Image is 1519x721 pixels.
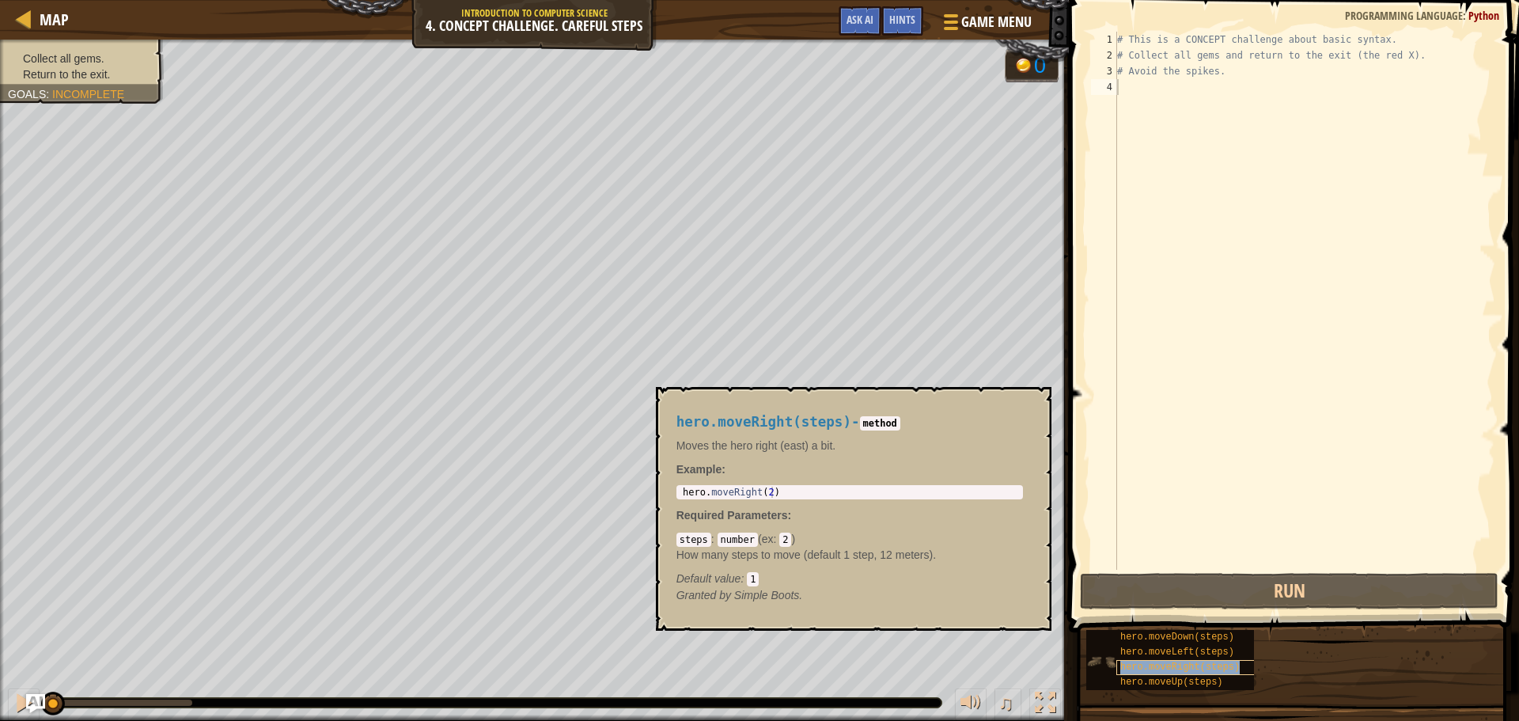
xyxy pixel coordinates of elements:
[46,88,52,101] span: :
[1005,49,1059,82] div: Team 'ogres' has 0 gold.
[676,589,734,601] span: Granted by
[961,12,1032,32] span: Game Menu
[1091,32,1117,47] div: 1
[52,88,124,101] span: Incomplete
[860,416,900,431] code: method
[23,68,111,81] span: Return to the exit.
[1120,647,1234,658] span: hero.moveLeft(steps)
[676,572,741,585] span: Default value
[747,572,759,586] code: 1
[779,533,791,547] code: 2
[676,531,1023,586] div: ( )
[32,9,69,30] a: Map
[889,12,915,27] span: Hints
[676,589,803,601] em: Simple Boots.
[676,438,1023,453] p: Moves the hero right (east) a bit.
[839,6,881,36] button: Ask AI
[711,533,718,545] span: :
[23,52,104,65] span: Collect all gems.
[8,51,152,66] li: Collect all gems.
[741,572,747,585] span: :
[676,463,725,476] strong: :
[1091,47,1117,63] div: 2
[26,694,45,713] button: Ask AI
[1029,689,1061,721] button: Toggle fullscreen
[762,533,774,545] span: ex
[676,533,711,547] code: steps
[998,691,1013,715] span: ♫
[1086,647,1116,677] img: portrait.png
[1091,63,1117,79] div: 3
[718,533,758,547] code: number
[847,12,873,27] span: Ask AI
[8,66,152,82] li: Return to the exit.
[931,6,1041,44] button: Game Menu
[1091,79,1117,95] div: 4
[994,689,1021,721] button: ♫
[676,463,722,476] span: Example
[40,9,69,30] span: Map
[1080,573,1498,609] button: Run
[676,509,788,522] span: Required Parameters
[1345,8,1463,23] span: Programming language
[676,547,1023,563] p: How many steps to move (default 1 step, 12 meters).
[955,689,987,721] button: Adjust volume
[1034,55,1050,77] div: 0
[1463,8,1468,23] span: :
[1468,8,1499,23] span: Python
[676,414,851,430] span: hero.moveRight(steps)
[8,689,40,721] button: Ctrl + P: Pause
[788,509,792,522] span: :
[1120,677,1223,688] span: hero.moveUp(steps)
[1120,662,1240,673] span: hero.moveRight(steps)
[773,533,779,545] span: :
[1120,632,1234,643] span: hero.moveDown(steps)
[8,88,46,101] span: Goals
[676,415,1023,430] h4: -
